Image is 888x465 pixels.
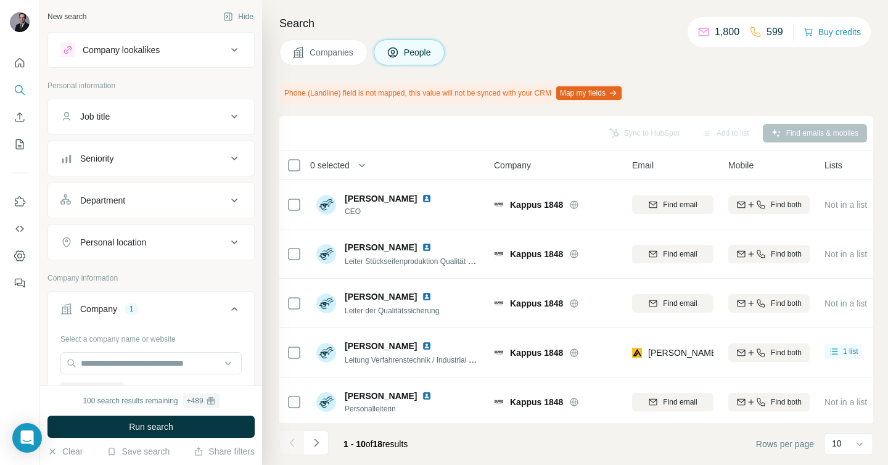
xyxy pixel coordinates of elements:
span: Run search [129,421,173,433]
span: Find email [663,199,697,210]
div: New search [47,11,86,22]
span: Leitung Verfahrenstechnik / Industrial Engineering [345,355,508,364]
img: LinkedIn logo [422,242,432,252]
span: Lists [824,159,842,171]
span: Leiter Stückseifenproduktion Qualität & Prozesse [345,256,506,266]
p: Company information [47,273,255,284]
span: Kappus 1848 [510,347,563,359]
span: [PERSON_NAME] [345,194,417,204]
div: Company [80,303,117,315]
button: Find both [728,195,810,214]
span: Email [632,159,654,171]
span: Kappus 1848 [510,396,563,408]
span: Find both [771,249,802,260]
div: Open Intercom Messenger [12,423,42,453]
img: LinkedIn logo [422,391,432,401]
button: Use Surfe on LinkedIn [10,191,30,213]
button: My lists [10,133,30,155]
span: CEO [345,206,437,217]
button: Seniority [48,144,254,173]
button: Find email [632,294,713,313]
span: Find both [771,347,802,358]
button: Personal location [48,228,254,257]
span: [PERSON_NAME] [345,241,417,253]
img: Logo of Kappus 1848 [494,348,504,358]
button: Clear [47,445,83,458]
span: [PERSON_NAME] [345,290,417,303]
div: Personal location [80,236,146,249]
span: Kappus 1848 [510,199,563,211]
button: Company1 [48,294,254,329]
span: Find email [663,298,697,309]
span: Kappus 1848 [64,384,108,395]
span: Find email [663,397,697,408]
span: 1 list [843,346,858,357]
button: Navigate to next page [304,430,329,455]
button: Hide [215,7,262,26]
button: Department [48,186,254,215]
p: 599 [767,25,783,39]
div: 100 search results remaining [83,393,219,408]
button: Share filters [194,445,255,458]
img: LinkedIn logo [422,341,432,351]
div: + 489 [187,395,203,406]
img: Avatar [316,195,336,215]
span: Not in a list [824,397,867,407]
span: [PERSON_NAME] [345,340,417,352]
p: 10 [832,437,842,450]
img: Logo of Kappus 1848 [494,397,504,407]
button: Save search [107,445,170,458]
img: Logo of Kappus 1848 [494,298,504,308]
span: Not in a list [824,200,867,210]
button: Search [10,79,30,101]
p: 1,800 [715,25,739,39]
button: Find email [632,245,713,263]
span: Personalleiterin [345,403,437,414]
span: results [343,439,408,449]
div: Job title [80,110,110,123]
button: Run search [47,416,255,438]
h4: Search [279,15,873,32]
img: Avatar [316,294,336,313]
span: Rows per page [756,438,814,450]
div: Company lookalikes [83,44,160,56]
span: [PERSON_NAME] [345,390,417,402]
img: provider apollo logo [632,347,642,359]
img: LinkedIn logo [422,194,432,204]
button: Use Surfe API [10,218,30,240]
span: Find email [663,249,697,260]
img: Logo of Kappus 1848 [494,200,504,210]
span: Not in a list [824,298,867,308]
span: of [366,439,373,449]
button: Find email [632,393,713,411]
button: Buy credits [804,23,861,41]
button: Company lookalikes [48,35,254,65]
span: Find both [771,397,802,408]
button: Find both [728,294,810,313]
img: Avatar [10,12,30,32]
button: Enrich CSV [10,106,30,128]
button: Find both [728,245,810,263]
div: Seniority [80,152,113,165]
span: Kappus 1848 [510,297,563,310]
span: Find both [771,199,802,210]
span: Mobile [728,159,754,171]
button: Dashboard [10,245,30,267]
span: Companies [310,46,355,59]
span: 1 - 10 [343,439,366,449]
span: Company [494,159,531,171]
button: Quick start [10,52,30,74]
button: Map my fields [556,86,622,100]
p: Personal information [47,80,255,91]
span: Not in a list [824,249,867,259]
div: Select a company name or website [60,329,242,345]
img: Avatar [316,343,336,363]
span: Leiter der Qualitätssicherung [345,307,439,315]
span: [PERSON_NAME][EMAIL_ADDRESS][DOMAIN_NAME] [648,348,865,358]
span: 18 [373,439,383,449]
button: Find both [728,344,810,362]
div: Phone (Landline) field is not mapped, this value will not be synced with your CRM [279,83,624,104]
img: Avatar [316,244,336,264]
div: Department [80,194,125,207]
img: Logo of Kappus 1848 [494,249,504,259]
